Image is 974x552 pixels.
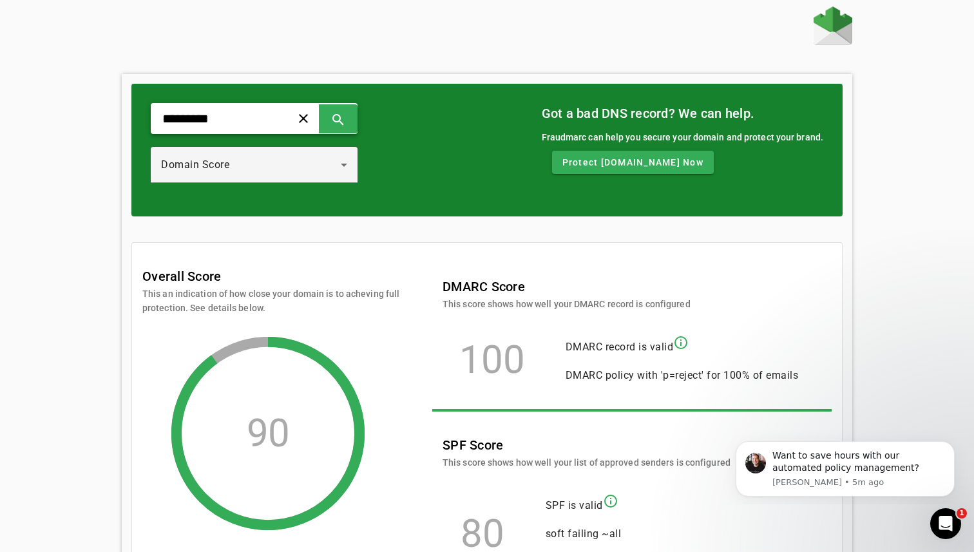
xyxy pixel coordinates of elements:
[546,528,622,540] span: soft failing ~all
[562,156,703,169] span: Protect [DOMAIN_NAME] Now
[142,266,221,287] mat-card-title: Overall Score
[930,508,961,539] iframe: Intercom live chat
[443,528,522,540] div: 80
[443,297,691,311] mat-card-subtitle: This score shows how well your DMARC record is configured
[603,493,618,509] mat-icon: info_outline
[247,427,290,440] div: 90
[161,158,229,171] span: Domain Score
[443,354,542,366] div: 100
[542,103,824,124] mat-card-title: Got a bad DNS record? We can help.
[542,130,824,144] div: Fraudmarc can help you secure your domain and protect your brand.
[546,499,603,511] span: SPF is valid
[142,287,400,315] mat-card-subtitle: This an indication of how close your domain is to acheving full protection. See details below.
[552,151,714,174] button: Protect [DOMAIN_NAME] Now
[673,335,689,350] mat-icon: info_outline
[716,430,974,504] iframe: Intercom notifications message
[566,341,674,353] span: DMARC record is valid
[566,369,799,381] span: DMARC policy with 'p=reject' for 100% of emails
[957,508,967,519] span: 1
[443,455,730,470] mat-card-subtitle: This score shows how well your list of approved senders is configured
[443,276,691,297] mat-card-title: DMARC Score
[814,6,852,45] img: Fraudmarc Logo
[443,435,730,455] mat-card-title: SPF Score
[814,6,852,48] a: Home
